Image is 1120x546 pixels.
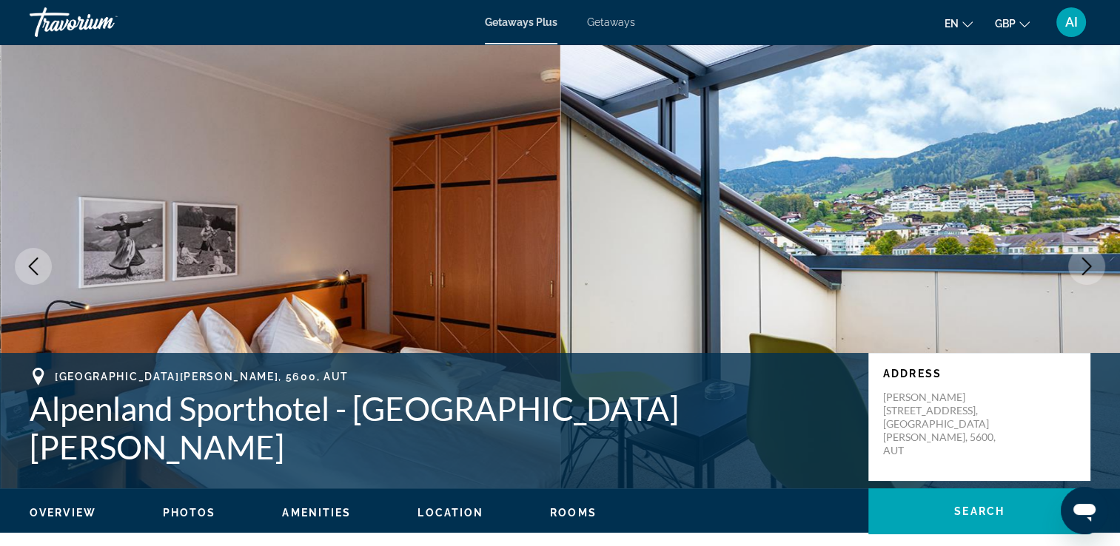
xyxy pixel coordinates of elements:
button: Overview [30,506,96,519]
p: [PERSON_NAME][STREET_ADDRESS], [GEOGRAPHIC_DATA][PERSON_NAME], 5600, AUT [883,391,1002,457]
button: User Menu [1052,7,1090,38]
a: Travorium [30,3,178,41]
span: Location [418,507,483,519]
iframe: Button to launch messaging window [1061,487,1108,534]
span: Photos [163,507,216,519]
button: Change currency [995,13,1030,34]
span: AI [1065,15,1078,30]
button: Photos [163,506,216,519]
button: Rooms [550,506,597,519]
span: [GEOGRAPHIC_DATA][PERSON_NAME], 5600, AUT [55,371,349,382]
span: Rooms [550,507,597,519]
p: Address [883,368,1076,380]
a: Getaways [587,16,635,28]
button: Next image [1068,248,1105,285]
span: GBP [995,18,1016,30]
span: en [945,18,959,30]
span: Amenities [282,507,351,519]
button: Amenities [282,506,351,519]
a: Getaways Plus [485,16,557,28]
span: Search [954,505,1005,517]
span: Overview [30,507,96,519]
button: Change language [945,13,973,34]
button: Previous image [15,248,52,285]
button: Search [868,488,1090,534]
h1: Alpenland Sporthotel - [GEOGRAPHIC_DATA][PERSON_NAME] [30,389,854,466]
button: Location [418,506,483,519]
